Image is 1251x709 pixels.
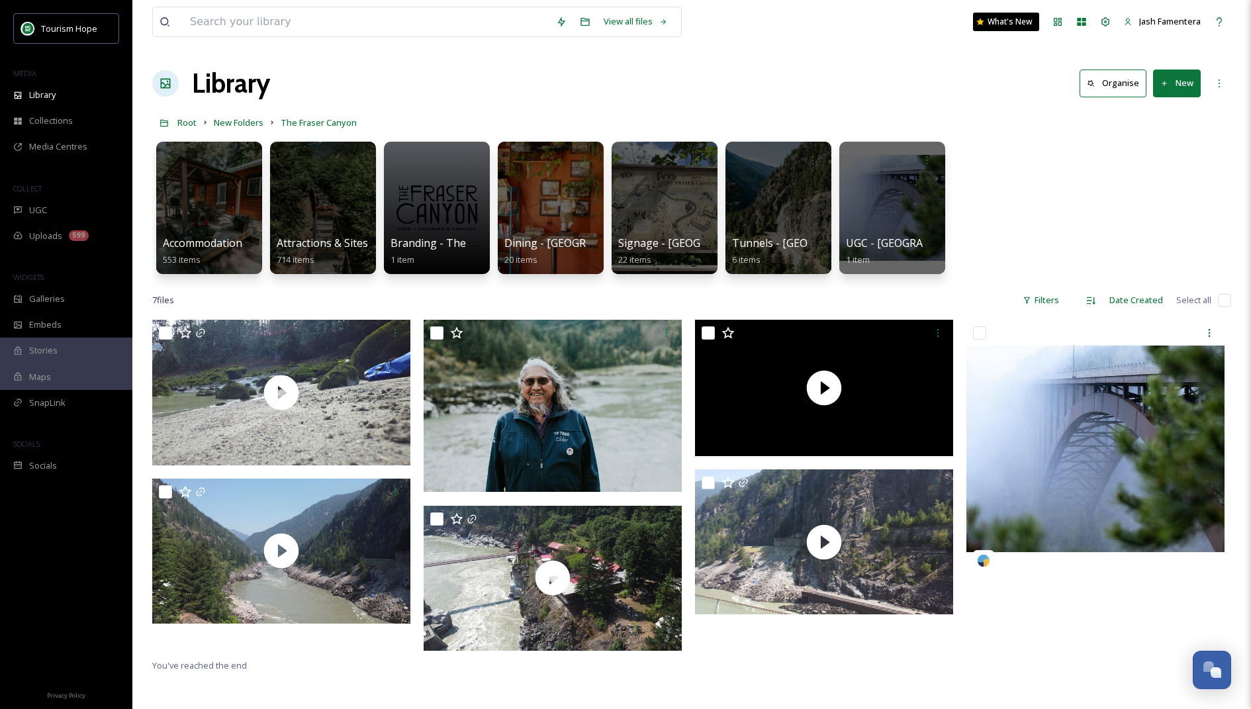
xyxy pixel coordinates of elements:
[618,237,774,265] a: Signage - [GEOGRAPHIC_DATA]22 items
[618,254,651,265] span: 22 items
[29,371,51,383] span: Maps
[966,320,1225,578] img: cbuxtonphotography.art-17960507762643423.jpeg
[29,115,73,127] span: Collections
[281,117,357,128] span: The Fraser Canyon
[504,237,653,265] a: Dining - [GEOGRAPHIC_DATA]20 items
[391,236,541,250] span: Branding - The Fraser Canyon
[504,254,537,265] span: 20 items
[618,236,774,250] span: Signage - [GEOGRAPHIC_DATA]
[29,140,87,153] span: Media Centres
[177,117,197,128] span: Root
[695,469,953,614] img: thumbnail
[29,344,58,357] span: Stories
[973,13,1039,31] a: What's New
[29,397,66,409] span: SnapLink
[214,115,263,130] a: New Folders
[732,254,761,265] span: 6 items
[424,506,682,651] img: thumbnail
[1139,15,1201,27] span: Jash Famentera
[163,237,363,265] a: Accommodations - [GEOGRAPHIC_DATA]553 items
[183,7,549,36] input: Search your library
[13,439,40,449] span: SOCIALS
[29,459,57,472] span: Socials
[846,254,870,265] span: 1 item
[281,115,357,130] a: The Fraser Canyon
[47,686,85,702] a: Privacy Policy
[1176,294,1211,307] span: Select all
[13,68,36,78] span: MEDIA
[391,254,414,265] span: 1 item
[695,320,953,456] img: thumbnail
[177,115,197,130] a: Root
[1103,287,1170,313] div: Date Created
[277,254,314,265] span: 714 items
[29,318,62,331] span: Embeds
[152,294,174,307] span: 7 file s
[1193,651,1231,689] button: Open Chat
[192,64,270,103] a: Library
[1016,287,1066,313] div: Filters
[977,554,990,567] img: snapsea-logo.png
[846,237,984,265] a: UGC - [GEOGRAPHIC_DATA]1 item
[391,237,541,265] a: Branding - The Fraser Canyon1 item
[504,236,653,250] span: Dining - [GEOGRAPHIC_DATA]
[214,117,263,128] span: New Folders
[47,691,85,700] span: Privacy Policy
[1117,9,1207,34] a: Jash Famentera
[13,183,42,193] span: COLLECT
[21,22,34,35] img: logo.png
[29,293,65,305] span: Galleries
[732,236,889,250] span: Tunnels - [GEOGRAPHIC_DATA]
[1080,70,1146,97] button: Organise
[29,89,56,101] span: Library
[152,320,410,465] img: thumbnail
[1153,70,1201,97] button: New
[277,236,368,250] span: Attractions & Sites
[163,236,363,250] span: Accommodations - [GEOGRAPHIC_DATA]
[152,479,410,624] img: thumbnail
[69,230,89,241] div: 599
[152,659,247,671] span: You've reached the end
[846,236,984,250] span: UGC - [GEOGRAPHIC_DATA]
[41,23,97,34] span: Tourism Hope
[29,204,47,216] span: UGC
[163,254,201,265] span: 553 items
[13,272,44,282] span: WIDGETS
[424,320,682,492] img: robyn-bessenger-73.jpg
[29,230,62,242] span: Uploads
[597,9,674,34] a: View all files
[732,237,889,265] a: Tunnels - [GEOGRAPHIC_DATA]6 items
[277,237,368,265] a: Attractions & Sites714 items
